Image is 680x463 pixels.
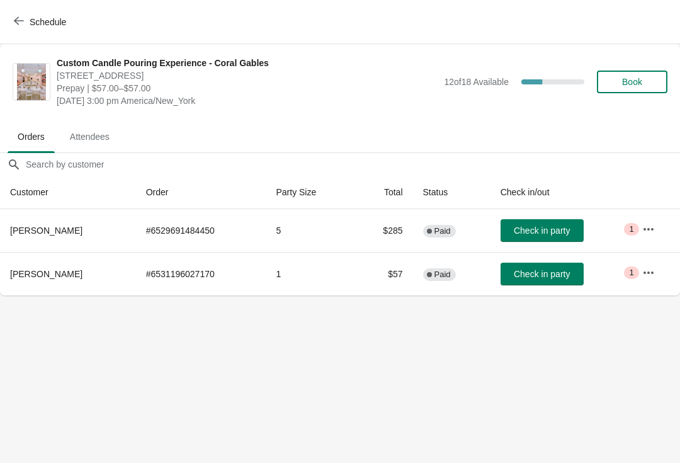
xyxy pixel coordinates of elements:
span: Orders [8,125,55,148]
td: $57 [354,252,413,295]
span: Schedule [30,17,66,27]
span: Check in party [514,269,570,279]
span: Prepay | $57.00–$57.00 [57,82,438,94]
span: Custom Candle Pouring Experience - Coral Gables [57,57,438,69]
button: Book [597,71,667,93]
th: Party Size [266,176,354,209]
span: 12 of 18 Available [444,77,509,87]
td: # 6531196027170 [136,252,266,295]
td: 1 [266,252,354,295]
img: Custom Candle Pouring Experience - Coral Gables [17,64,47,100]
th: Total [354,176,413,209]
span: Book [622,77,642,87]
th: Status [413,176,490,209]
span: Paid [434,270,451,280]
td: # 6529691484450 [136,209,266,252]
span: [STREET_ADDRESS] [57,69,438,82]
span: [DATE] 3:00 pm America/New_York [57,94,438,107]
span: 1 [629,224,633,234]
span: 1 [629,268,633,278]
td: $285 [354,209,413,252]
span: [PERSON_NAME] [10,226,82,236]
span: [PERSON_NAME] [10,269,82,279]
input: Search by customer [25,153,680,176]
span: Attendees [60,125,120,148]
button: Check in party [501,219,584,242]
th: Order [136,176,266,209]
span: Check in party [514,226,570,236]
span: Paid [434,226,451,236]
td: 5 [266,209,354,252]
button: Check in party [501,263,584,285]
th: Check in/out [490,176,632,209]
button: Schedule [6,11,76,33]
